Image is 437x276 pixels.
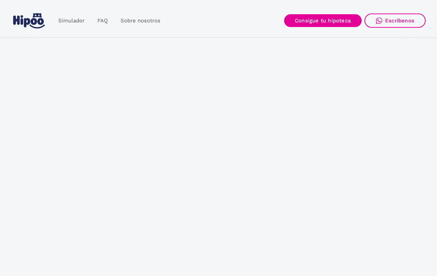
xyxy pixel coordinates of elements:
a: Escríbenos [364,14,426,28]
a: Simulador [52,14,91,28]
a: Consigue tu hipoteca [284,14,362,27]
div: Escríbenos [385,17,414,24]
a: Sobre nosotros [114,14,167,28]
a: home [11,10,46,31]
a: FAQ [91,14,114,28]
